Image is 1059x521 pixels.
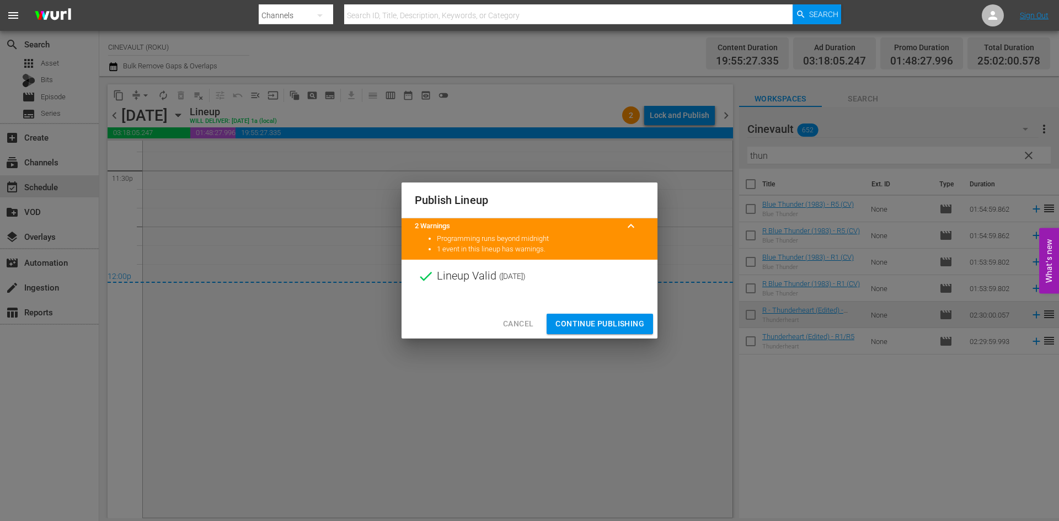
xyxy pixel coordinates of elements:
title: 2 Warnings [415,221,618,232]
a: Sign Out [1020,11,1049,20]
span: Search [809,4,838,24]
span: menu [7,9,20,22]
span: keyboard_arrow_up [624,219,638,233]
button: keyboard_arrow_up [618,213,644,239]
img: ans4CAIJ8jUAAAAAAAAAAAAAAAAAAAAAAAAgQb4GAAAAAAAAAAAAAAAAAAAAAAAAJMjXAAAAAAAAAAAAAAAAAAAAAAAAgAT5G... [26,3,79,29]
li: 1 event in this lineup has warnings. [437,244,644,255]
button: Open Feedback Widget [1039,228,1059,293]
div: Lineup Valid [402,260,657,293]
span: Continue Publishing [555,317,644,331]
span: Cancel [503,317,533,331]
h2: Publish Lineup [415,191,644,209]
button: Continue Publishing [547,314,653,334]
span: ( [DATE] ) [499,268,526,284]
li: Programming runs beyond midnight [437,234,644,244]
button: Cancel [494,314,542,334]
